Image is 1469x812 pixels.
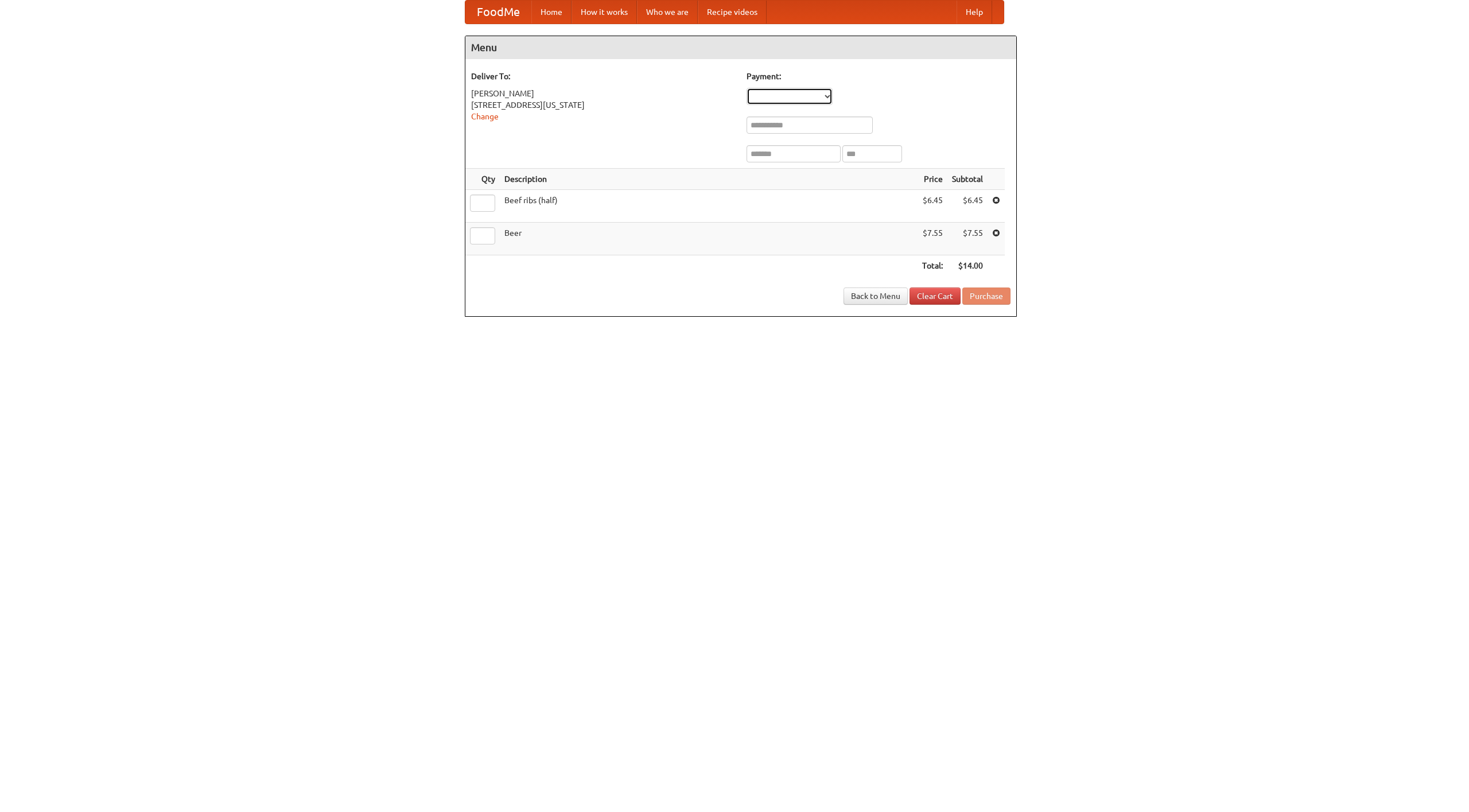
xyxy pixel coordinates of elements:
[918,169,947,190] th: Price
[637,1,698,24] a: Who we are
[947,190,988,223] td: $6.45
[500,190,918,223] td: Beef ribs (half)
[962,287,1011,305] button: Purchase
[465,169,500,190] th: Qty
[572,1,637,24] a: How it works
[957,1,992,24] a: Help
[698,1,767,24] a: Recipe videos
[918,190,947,223] td: $6.45
[844,287,908,305] a: Back to Menu
[918,255,947,277] th: Total:
[471,112,499,121] a: Change
[465,36,1016,59] h4: Menu
[747,71,1011,82] h5: Payment:
[947,169,988,190] th: Subtotal
[471,88,735,99] div: [PERSON_NAME]
[531,1,572,24] a: Home
[947,223,988,255] td: $7.55
[471,99,735,111] div: [STREET_ADDRESS][US_STATE]
[500,223,918,255] td: Beer
[465,1,531,24] a: FoodMe
[500,169,918,190] th: Description
[918,223,947,255] td: $7.55
[947,255,988,277] th: $14.00
[910,287,961,305] a: Clear Cart
[471,71,735,82] h5: Deliver To:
